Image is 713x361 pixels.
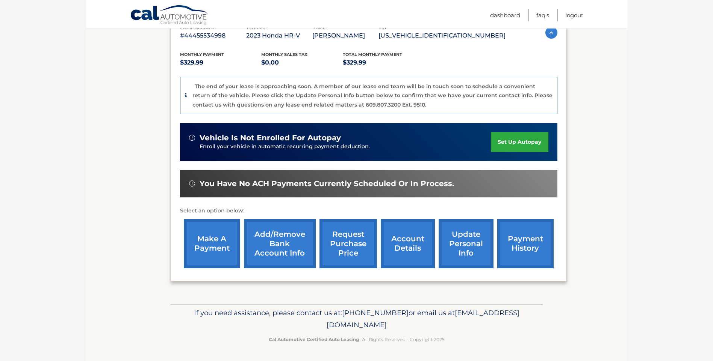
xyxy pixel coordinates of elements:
[536,9,549,21] a: FAQ's
[319,219,377,268] a: request purchase price
[180,206,557,215] p: Select an option below:
[490,9,520,21] a: Dashboard
[439,219,493,268] a: update personal info
[189,180,195,187] img: alert-white.svg
[192,83,553,108] p: The end of your lease is approaching soon. A member of our lease end team will be in touch soon t...
[343,52,402,57] span: Total Monthly Payment
[200,143,491,151] p: Enroll your vehicle in automatic recurring payment deduction.
[269,337,359,342] strong: Cal Automotive Certified Auto Leasing
[180,52,224,57] span: Monthly Payment
[545,27,557,39] img: accordion-active.svg
[180,57,262,68] p: $329.99
[184,219,240,268] a: make a payment
[176,307,538,331] p: If you need assistance, please contact us at: or email us at
[343,57,424,68] p: $329.99
[261,52,307,57] span: Monthly sales Tax
[189,135,195,141] img: alert-white.svg
[200,179,454,188] span: You have no ACH payments currently scheduled or in process.
[497,219,554,268] a: payment history
[200,133,341,143] span: vehicle is not enrolled for autopay
[565,9,583,21] a: Logout
[312,30,378,41] p: [PERSON_NAME]
[244,219,316,268] a: Add/Remove bank account info
[381,219,435,268] a: account details
[261,57,343,68] p: $0.00
[180,30,246,41] p: #44455534998
[491,132,548,152] a: set up autopay
[130,5,209,27] a: Cal Automotive
[378,30,506,41] p: [US_VEHICLE_IDENTIFICATION_NUMBER]
[176,335,538,343] p: - All Rights Reserved - Copyright 2025
[246,30,312,41] p: 2023 Honda HR-V
[342,308,409,317] span: [PHONE_NUMBER]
